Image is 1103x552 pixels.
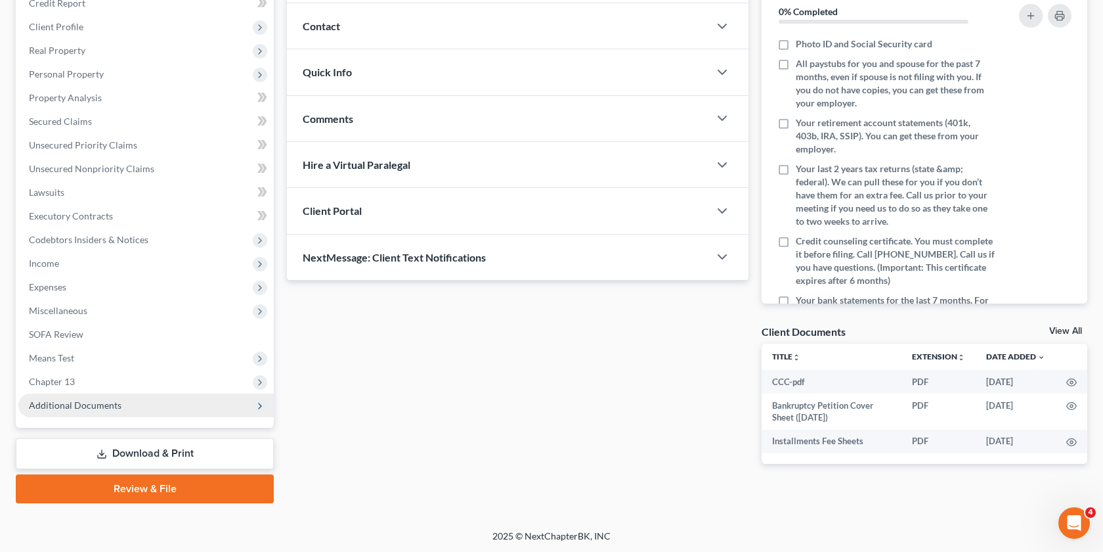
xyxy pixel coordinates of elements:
[792,354,800,361] i: unfold_more
[303,66,352,78] span: Quick Info
[29,400,121,411] span: Additional Documents
[29,45,85,56] span: Real Property
[986,352,1045,361] a: Date Added expand_more
[29,187,64,198] span: Lawsuits
[796,162,995,228] span: Your last 2 years tax returns (state &amp; federal). We can pull these for you if you don’t have ...
[18,323,274,346] a: SOFA Review
[976,394,1056,430] td: [DATE]
[796,116,995,156] span: Your retirement account statements (401k, 403b, IRA, SSIP). You can get these from your employer.
[29,21,83,32] span: Client Profile
[29,281,66,292] span: Expenses
[29,376,75,387] span: Chapter 13
[18,133,274,157] a: Unsecured Priority Claims
[18,157,274,181] a: Unsecured Nonpriority Claims
[1049,327,1082,336] a: View All
[29,352,74,363] span: Means Test
[18,181,274,204] a: Lawsuits
[303,251,486,264] span: NextMessage: Client Text Notifications
[29,258,59,269] span: Income
[303,158,410,171] span: Hire a Virtual Paralegal
[16,438,274,469] a: Download & Print
[901,430,976,453] td: PDF
[1037,354,1045,361] i: expand_more
[29,116,92,127] span: Secured Claims
[912,352,965,361] a: Extensionunfold_more
[762,430,901,453] td: Installments Fee Sheets
[901,394,976,430] td: PDF
[796,294,995,320] span: Your bank statements for the last 7 months. For all accounts.
[762,370,901,394] td: CCC-pdf
[976,430,1056,453] td: [DATE]
[18,86,274,110] a: Property Analysis
[779,6,838,17] strong: 0% Completed
[1058,507,1090,539] iframe: Intercom live chat
[762,394,901,430] td: Bankruptcy Petition Cover Sheet ([DATE])
[772,352,800,361] a: Titleunfold_more
[901,370,976,394] td: PDF
[796,57,995,110] span: All paystubs for you and spouse for the past 7 months, even if spouse is not filing with you. If ...
[29,163,154,174] span: Unsecured Nonpriority Claims
[303,204,362,217] span: Client Portal
[29,305,87,316] span: Miscellaneous
[29,210,113,221] span: Executory Contracts
[16,474,274,503] a: Review & File
[18,204,274,228] a: Executory Contracts
[796,235,995,287] span: Credit counseling certificate. You must complete it before filing. Call [PHONE_NUMBER]. Call us i...
[796,37,932,51] span: Photo ID and Social Security card
[957,354,965,361] i: unfold_more
[29,234,148,245] span: Codebtors Insiders & Notices
[29,329,83,340] span: SOFA Review
[303,20,340,32] span: Contact
[976,370,1056,394] td: [DATE]
[762,325,846,338] div: Client Documents
[29,92,102,103] span: Property Analysis
[29,68,104,80] span: Personal Property
[303,112,353,125] span: Comments
[1085,507,1096,518] span: 4
[18,110,274,133] a: Secured Claims
[29,139,137,150] span: Unsecured Priority Claims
